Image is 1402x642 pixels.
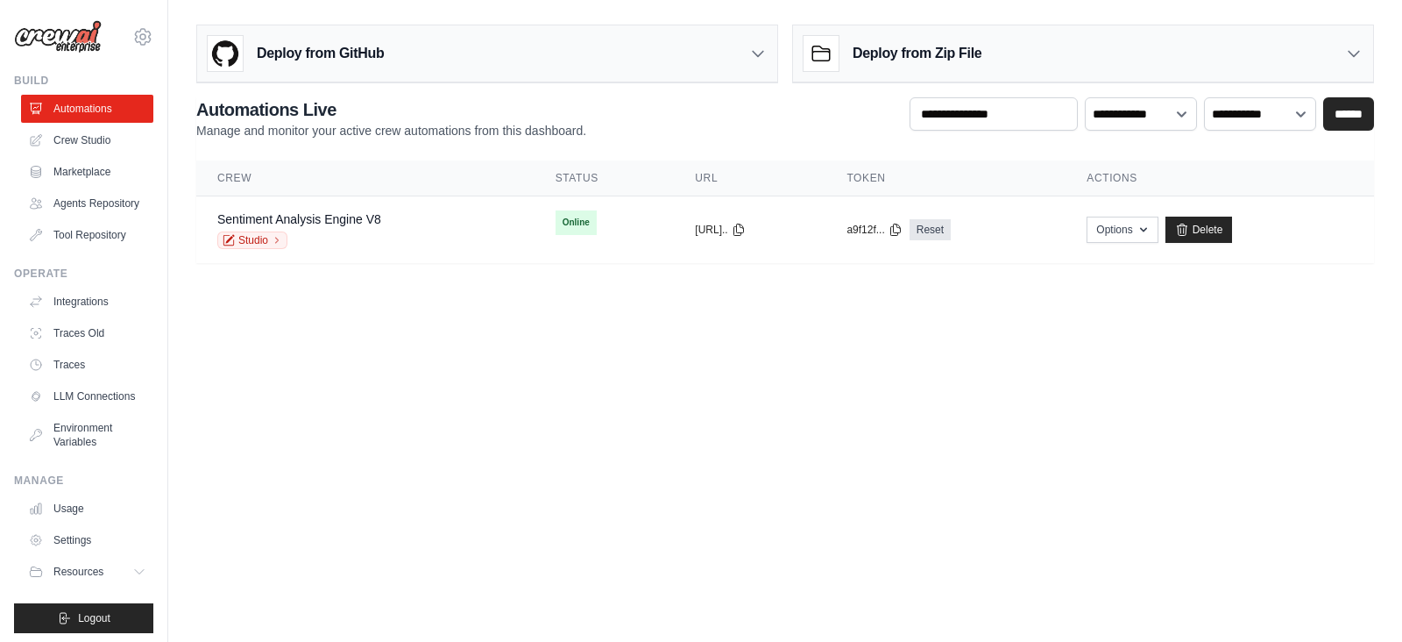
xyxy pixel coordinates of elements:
h3: Deploy from Zip File [853,43,981,64]
a: Environment Variables [21,414,153,456]
a: LLM Connections [21,382,153,410]
a: Sentiment Analysis Engine V8 [217,212,381,226]
a: Delete [1165,217,1233,243]
th: Status [535,160,675,196]
a: Traces Old [21,319,153,347]
p: Manage and monitor your active crew automations from this dashboard. [196,122,586,139]
img: Logo [14,20,102,53]
div: Build [14,74,153,88]
span: Logout [78,611,110,625]
th: Actions [1066,160,1374,196]
th: URL [674,160,825,196]
a: Marketplace [21,158,153,186]
div: Operate [14,267,153,281]
h2: Automations Live [196,97,586,122]
a: Automations [21,95,153,123]
span: Resources [53,565,103,579]
h3: Deploy from GitHub [257,43,384,64]
button: a9f12f... [846,223,902,237]
a: Usage [21,495,153,523]
a: Studio [217,232,287,249]
a: Integrations [21,288,153,316]
button: Options [1087,217,1158,243]
a: Tool Repository [21,221,153,249]
button: Logout [14,603,153,633]
th: Token [825,160,1066,196]
a: Crew Studio [21,126,153,154]
a: Settings [21,526,153,554]
div: Manage [14,474,153,488]
th: Crew [196,160,535,196]
span: Online [556,210,597,235]
img: GitHub Logo [208,36,243,71]
a: Reset [910,219,951,240]
button: Resources [21,558,153,586]
a: Traces [21,351,153,379]
a: Agents Repository [21,189,153,218]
